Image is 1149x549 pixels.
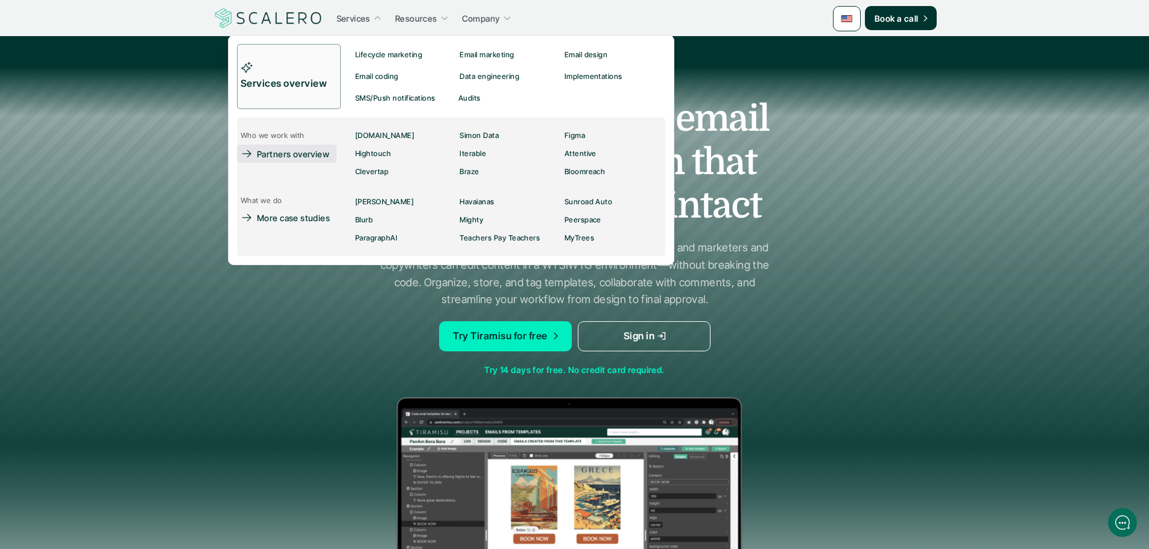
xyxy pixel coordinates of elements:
[666,184,761,227] span: intact
[395,12,437,25] p: Resources
[355,72,399,81] p: Email coding
[453,328,547,344] p: Try Tiramisu for free
[460,234,540,242] p: Teachers Pay Teachers
[241,131,305,140] p: Who we work with
[460,168,479,176] p: Braze
[460,131,499,140] p: Simon Data
[841,13,853,25] img: 🇺🇸
[560,163,665,181] a: Bloomreach
[352,193,456,211] a: [PERSON_NAME]
[578,321,711,351] a: Sign in
[560,211,665,229] a: Peerspace
[241,196,282,205] p: What we do
[213,7,324,30] img: Scalero company logotype
[875,12,919,25] p: Book a call
[564,51,607,59] p: Email design
[237,145,337,163] a: Partners overview
[352,145,456,163] a: Hightouch
[564,131,584,140] p: Figma
[455,87,558,109] a: Audits
[460,149,486,158] p: Iterable
[379,239,771,309] p: Welcome to Tiramisu. Developers can paste HTML or MJML, and marketers and copywriters can edit co...
[456,163,560,181] a: Braze
[241,76,330,92] p: Services overview
[352,127,456,145] a: [DOMAIN_NAME]
[337,12,370,25] p: Services
[539,140,685,184] span: platform
[560,229,665,247] a: MyTrees
[78,167,145,177] span: New conversation
[213,363,937,376] p: Try 14 days for free. No credit card required.
[352,211,456,229] a: Blurb
[352,44,456,66] a: Lifecycle marketing
[456,127,560,145] a: Simon Data
[355,51,422,59] p: Lifecycle marketing
[564,216,601,224] p: Peerspace
[564,168,605,176] p: Bloomreach
[560,66,665,87] a: Implementations
[460,198,494,206] p: Havaianas
[352,66,456,87] a: Email coding
[458,94,481,102] p: Audits
[355,198,414,206] p: [PERSON_NAME]
[564,198,612,206] p: Sunroad Auto
[257,212,330,224] p: More case studies
[462,12,500,25] p: Company
[237,209,341,227] a: More case studies
[18,80,223,138] h2: Let us know if we can help with lifecycle marketing.
[19,160,223,184] button: New conversation
[352,229,456,247] a: ParagraphAI
[456,229,560,247] a: Teachers Pay Teachers
[865,6,937,30] a: Book a call
[439,321,572,351] a: Try Tiramisu for free
[237,44,341,109] a: Services overview
[355,131,414,140] p: [DOMAIN_NAME]
[460,72,519,81] p: Data engineering
[1108,508,1137,537] iframe: gist-messenger-bubble-iframe
[564,72,622,81] p: Implementations
[355,94,435,102] p: SMS/Push notifications
[564,234,593,242] p: MyTrees
[692,140,756,184] span: that
[560,145,665,163] a: Attentive
[257,148,329,160] p: Partners overview
[676,97,769,140] span: email
[564,149,596,158] p: Attentive
[460,216,483,224] p: Mighty
[355,216,373,224] p: Blurb
[456,211,560,229] a: Mighty
[101,421,153,429] span: We run on Gist
[352,87,455,109] a: SMS/Push notifications
[560,127,665,145] a: Figma
[355,149,391,158] p: Hightouch
[18,58,223,78] h1: Hi! Welcome to [GEOGRAPHIC_DATA].
[560,193,665,211] a: Sunroad Auto
[355,168,388,176] p: Clevertap
[456,145,560,163] a: Iterable
[456,66,560,87] a: Data engineering
[213,7,324,29] a: Scalero company logotype
[460,51,514,59] p: Email marketing
[624,328,654,344] p: Sign in
[355,234,397,242] p: ParagraphAI
[560,44,665,66] a: Email design
[352,163,456,181] a: Clevertap
[456,193,560,211] a: Havaianas
[456,44,560,66] a: Email marketing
